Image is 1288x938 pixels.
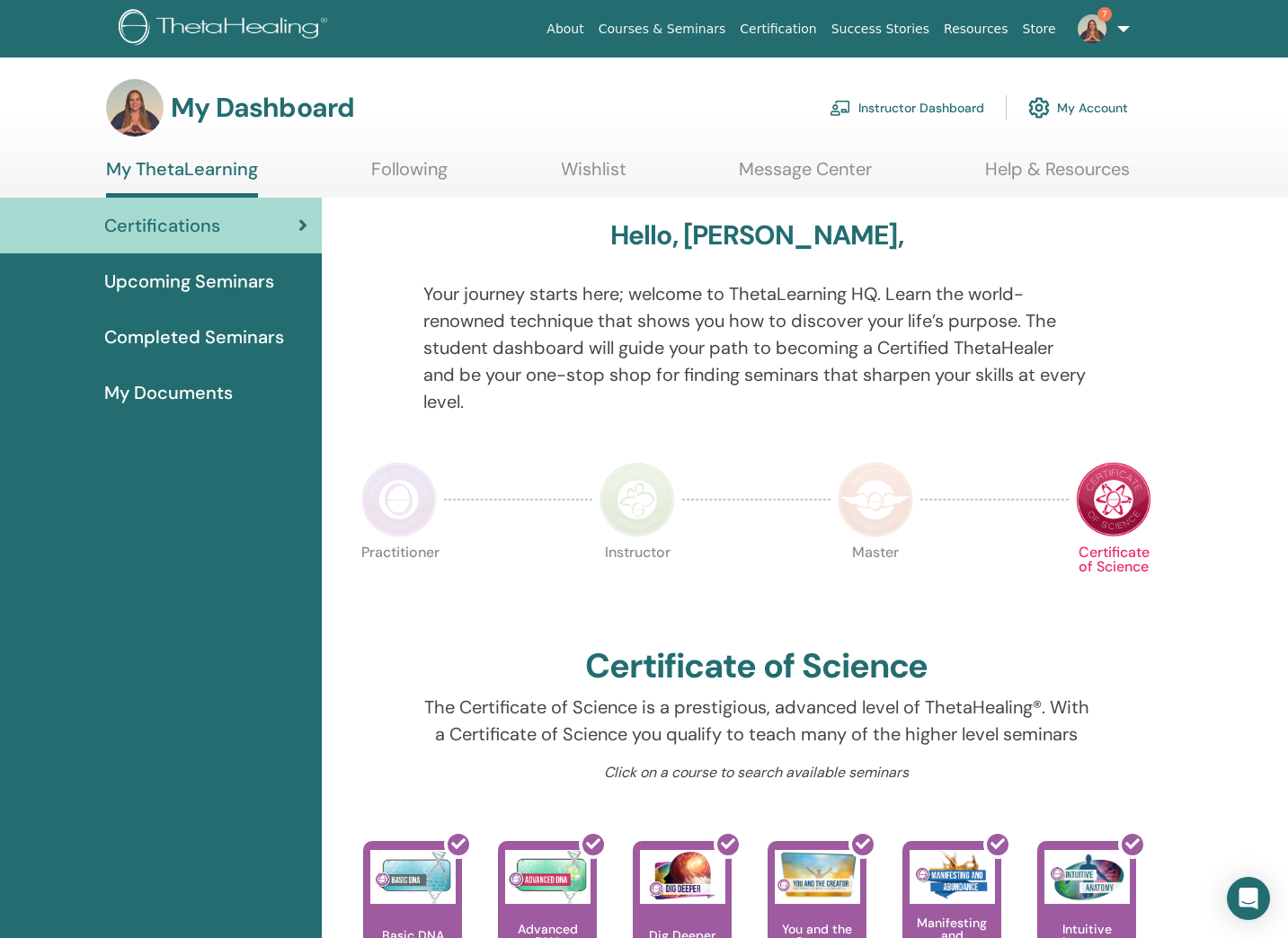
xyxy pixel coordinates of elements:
[104,323,284,350] span: Completed Seminars
[171,92,354,124] h3: My Dashboard
[733,13,823,46] a: Certification
[1078,14,1106,43] img: default.jpg
[824,13,937,46] a: Success Stories
[371,158,448,193] a: Following
[423,694,1089,748] p: The Certificate of Science is a prestigious, advanced level of ThetaHealing®. With a Certificate ...
[361,462,437,537] img: Practitioner
[600,545,675,621] p: Instructor
[830,88,984,128] a: Instructor Dashboard
[104,212,220,239] span: Certifications
[830,100,851,116] img: chalkboard-teacher.svg
[1016,13,1063,46] a: Store
[119,9,333,49] img: logo.png
[104,268,274,295] span: Upcoming Seminars
[539,13,591,46] a: About
[1227,877,1270,920] div: Open Intercom Messenger
[106,158,258,198] a: My ThetaLearning
[423,762,1089,783] p: Click on a course to search available seminars
[937,13,1016,46] a: Resources
[610,219,903,252] h3: Hello, [PERSON_NAME],
[561,158,626,193] a: Wishlist
[1028,88,1128,128] a: My Account
[370,850,456,904] img: Basic DNA
[423,280,1089,415] p: Your journey starts here; welcome to ThetaLearning HQ. Learn the world-renowned technique that sh...
[838,545,913,621] p: Master
[775,850,860,899] img: You and the Creator
[600,462,675,537] img: Instructor
[585,646,928,687] h2: Certificate of Science
[1028,93,1050,123] img: cog.svg
[910,850,995,904] img: Manifesting and Abundance
[106,79,164,137] img: default.jpg
[1097,7,1112,22] span: 7
[361,545,437,621] p: Practitioner
[1076,545,1151,621] p: Certificate of Science
[1076,462,1151,537] img: Certificate of Science
[505,850,591,904] img: Advanced DNA
[985,158,1130,193] a: Help & Resources
[838,462,913,537] img: Master
[104,379,233,406] span: My Documents
[1044,850,1130,904] img: Intuitive Anatomy
[640,850,725,904] img: Dig Deeper
[739,158,872,193] a: Message Center
[591,13,733,46] a: Courses & Seminars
